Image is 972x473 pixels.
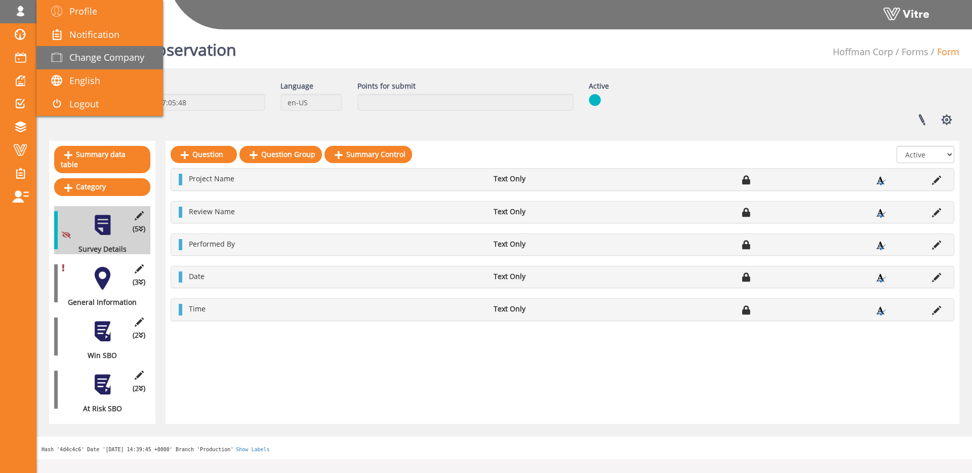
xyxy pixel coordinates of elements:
div: Win SBO [54,350,143,361]
span: (3 ) [133,277,145,287]
span: Project Name [189,174,234,183]
span: Change Company [69,51,144,63]
a: Question Group [239,146,322,163]
a: Summary Control [325,146,412,163]
label: Language [280,81,313,91]
img: yes [589,94,601,106]
span: Performed By [189,239,235,249]
label: Points for submit [357,81,416,91]
span: Review Name [189,207,235,216]
div: Survey Details [54,244,143,254]
a: Logout [36,93,163,116]
span: English [69,74,100,87]
li: Text Only [489,174,603,184]
li: Text Only [489,271,603,282]
li: Text Only [489,239,603,249]
span: (2 ) [133,330,145,340]
li: Text Only [489,207,603,217]
a: Show Labels [236,447,269,452]
a: English [36,69,163,93]
div: General Information [54,297,143,307]
span: Date [189,271,205,281]
div: At Risk SBO [54,404,143,414]
span: Logout [69,98,99,110]
span: (2 ) [133,383,145,393]
li: Text Only [489,304,603,314]
span: Profile [69,5,97,17]
span: Hash '4d4c4c6' Date '[DATE] 14:39:45 +0000' Branch 'Production' [42,447,233,452]
label: Active [589,81,609,91]
span: Notification [69,28,119,41]
a: Category [54,178,150,195]
span: Time [189,304,206,313]
li: Form [928,46,959,59]
a: Hoffman Corp [833,46,893,58]
a: Question [171,146,237,163]
a: Forms [902,46,928,58]
span: (5 ) [133,224,145,234]
a: Summary data table [54,146,150,173]
a: Change Company [36,46,163,69]
a: Notification [36,23,163,47]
